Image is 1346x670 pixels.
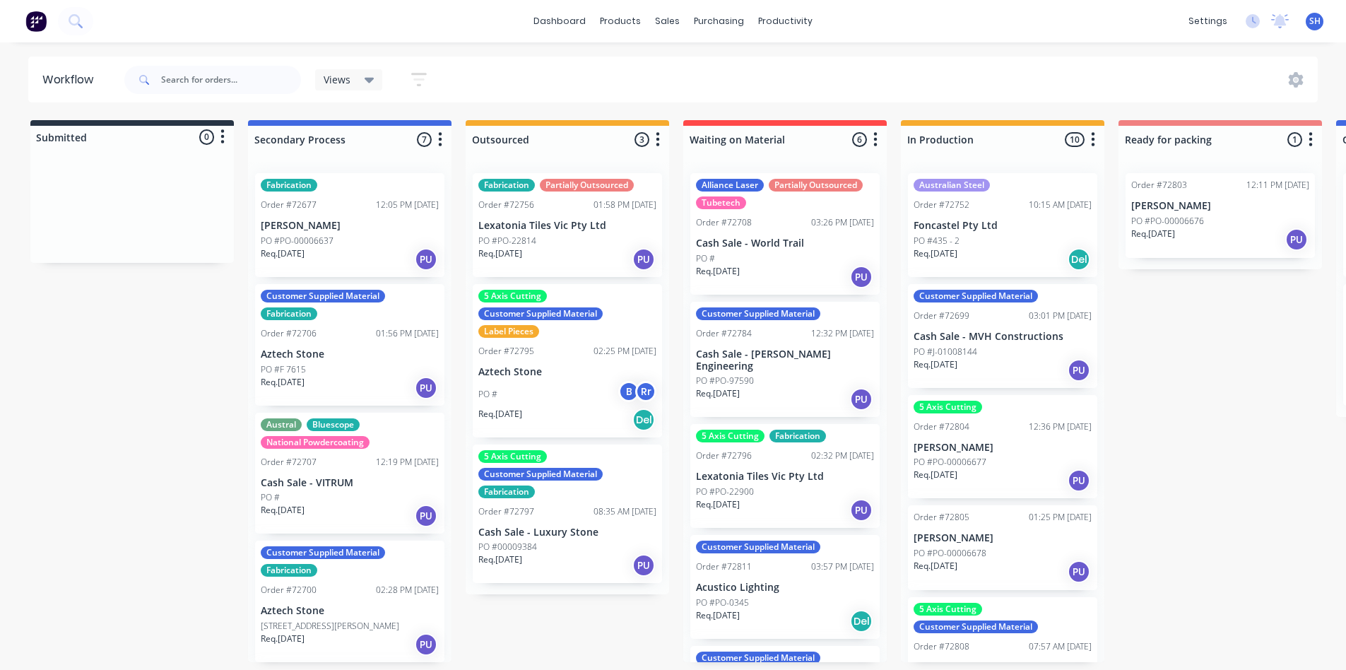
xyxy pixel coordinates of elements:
[914,511,969,524] div: Order #72805
[914,179,990,192] div: Australian Steel
[261,290,385,302] div: Customer Supplied Material
[415,505,437,527] div: PU
[594,345,656,358] div: 02:25 PM [DATE]
[696,237,874,249] p: Cash Sale - World Trail
[914,358,957,371] p: Req. [DATE]
[751,11,820,32] div: productivity
[632,248,655,271] div: PU
[261,491,280,504] p: PO #
[635,381,656,402] div: Rr
[376,456,439,469] div: 12:19 PM [DATE]
[696,560,752,573] div: Order #72811
[696,179,764,192] div: Alliance Laser
[914,220,1092,232] p: Foncastel Pty Ltd
[687,11,751,32] div: purchasing
[255,284,444,406] div: Customer Supplied MaterialFabricationOrder #7270601:56 PM [DATE]Aztech StonePO #F 7615Req.[DATE]PU
[696,196,746,209] div: Tubetech
[696,387,740,400] p: Req. [DATE]
[1285,228,1308,251] div: PU
[850,499,873,522] div: PU
[1068,560,1090,583] div: PU
[914,247,957,260] p: Req. [DATE]
[473,445,662,584] div: 5 Axis CuttingCustomer Supplied MaterialFabricationOrder #7279708:35 AM [DATE]Cash Sale - Luxury ...
[618,381,639,402] div: B
[261,504,305,517] p: Req. [DATE]
[261,620,399,633] p: [STREET_ADDRESS][PERSON_NAME]
[42,71,100,88] div: Workflow
[526,11,593,32] a: dashboard
[811,216,874,229] div: 03:26 PM [DATE]
[1126,173,1315,258] div: Order #7280312:11 PM [DATE][PERSON_NAME]PO #PO-00006676Req.[DATE]PU
[478,247,522,260] p: Req. [DATE]
[1131,228,1175,240] p: Req. [DATE]
[908,505,1097,590] div: Order #7280501:25 PM [DATE][PERSON_NAME]PO #PO-00006678Req.[DATE]PU
[1029,310,1092,322] div: 03:01 PM [DATE]
[478,468,603,481] div: Customer Supplied Material
[478,235,536,247] p: PO #PO-22814
[478,450,547,463] div: 5 Axis Cutting
[1309,15,1321,28] span: SH
[914,547,986,560] p: PO #PO-00006678
[1029,199,1092,211] div: 10:15 AM [DATE]
[696,541,820,553] div: Customer Supplied Material
[261,235,333,247] p: PO #PO-00006637
[914,401,982,413] div: 5 Axis Cutting
[769,179,863,192] div: Partially Outsourced
[690,173,880,295] div: Alliance LaserPartially OutsourcedTubetechOrder #7270803:26 PM [DATE]Cash Sale - World TrailPO #R...
[415,248,437,271] div: PU
[696,449,752,462] div: Order #72796
[261,220,439,232] p: [PERSON_NAME]
[478,408,522,421] p: Req. [DATE]
[811,560,874,573] div: 03:57 PM [DATE]
[255,541,444,662] div: Customer Supplied MaterialFabricationOrder #7270002:28 PM [DATE]Aztech Stone[STREET_ADDRESS][PERS...
[478,366,656,378] p: Aztech Stone
[914,603,982,616] div: 5 Axis Cutting
[478,290,547,302] div: 5 Axis Cutting
[1181,11,1234,32] div: settings
[1029,511,1092,524] div: 01:25 PM [DATE]
[1246,179,1309,192] div: 12:11 PM [DATE]
[908,395,1097,499] div: 5 Axis CuttingOrder #7280412:36 PM [DATE][PERSON_NAME]PO #PO-00006677Req.[DATE]PU
[648,11,687,32] div: sales
[696,265,740,278] p: Req. [DATE]
[632,554,655,577] div: PU
[261,376,305,389] p: Req. [DATE]
[850,388,873,411] div: PU
[324,72,350,87] span: Views
[696,348,874,372] p: Cash Sale - [PERSON_NAME] Engineering
[1131,200,1309,212] p: [PERSON_NAME]
[478,527,656,539] p: Cash Sale - Luxury Stone
[261,477,439,489] p: Cash Sale - VITRUM
[811,327,874,340] div: 12:32 PM [DATE]
[914,560,957,572] p: Req. [DATE]
[908,173,1097,277] div: Australian SteelOrder #7275210:15 AM [DATE]Foncastel Pty LtdPO #435 - 2Req.[DATE]Del
[914,621,1038,633] div: Customer Supplied Material
[25,11,47,32] img: Factory
[478,345,534,358] div: Order #72795
[908,284,1097,388] div: Customer Supplied MaterialOrder #7269903:01 PM [DATE]Cash Sale - MVH ConstructionsPO #J-01008144R...
[478,553,522,566] p: Req. [DATE]
[261,584,317,596] div: Order #72700
[696,486,754,498] p: PO #PO-22900
[478,220,656,232] p: Lexatonia Tiles Vic Pty Ltd
[696,216,752,229] div: Order #72708
[914,310,969,322] div: Order #72699
[850,610,873,633] div: Del
[261,564,317,577] div: Fabrication
[261,247,305,260] p: Req. [DATE]
[255,173,444,277] div: FabricationOrder #7267712:05 PM [DATE][PERSON_NAME]PO #PO-00006637Req.[DATE]PU
[811,449,874,462] div: 02:32 PM [DATE]
[696,430,764,442] div: 5 Axis Cutting
[478,505,534,518] div: Order #72797
[261,199,317,211] div: Order #72677
[478,199,534,211] div: Order #72756
[540,179,634,192] div: Partially Outsourced
[261,307,317,320] div: Fabrication
[696,596,749,609] p: PO #PO-0345
[307,418,360,431] div: Bluescope
[594,505,656,518] div: 08:35 AM [DATE]
[478,486,535,498] div: Fabrication
[690,424,880,528] div: 5 Axis CuttingFabricationOrder #7279602:32 PM [DATE]Lexatonia Tiles Vic Pty LtdPO #PO-22900Req.[D...
[914,346,977,358] p: PO #J-01008144
[696,582,874,594] p: Acustico Lighting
